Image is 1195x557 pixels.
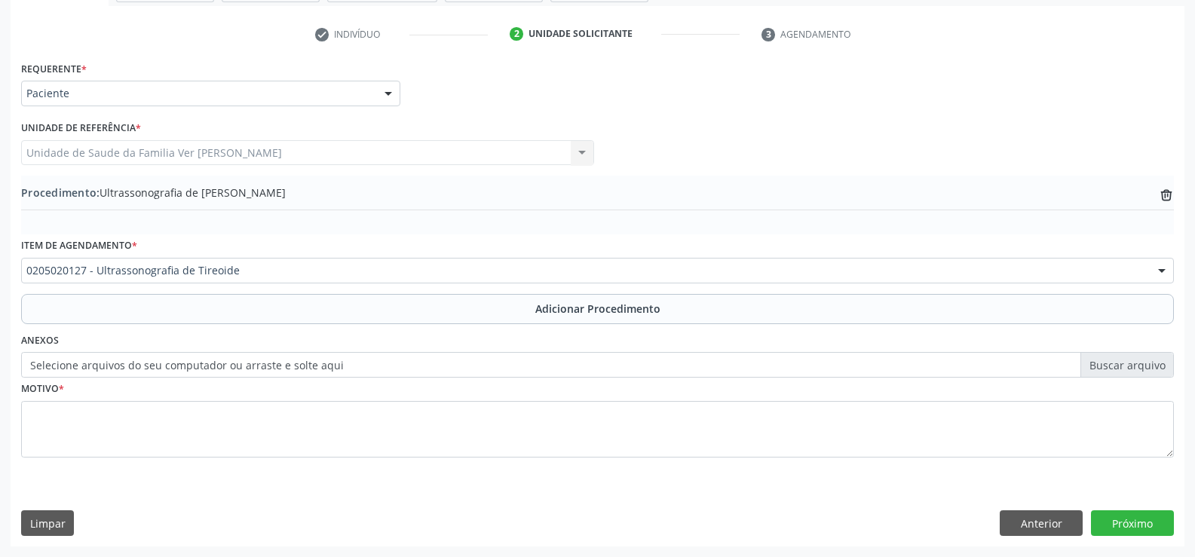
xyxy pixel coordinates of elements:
label: Anexos [21,329,59,353]
div: Unidade solicitante [529,27,633,41]
span: Adicionar Procedimento [535,301,660,317]
span: Procedimento: [21,185,100,200]
button: Próximo [1091,510,1174,536]
label: Unidade de referência [21,117,141,140]
label: Item de agendamento [21,234,137,258]
span: Ultrassonografia de [PERSON_NAME] [21,185,286,200]
span: Paciente [26,86,369,101]
label: Motivo [21,378,64,401]
button: Anterior [1000,510,1083,536]
span: 0205020127 - Ultrassonografia de Tireoide [26,263,1143,278]
button: Adicionar Procedimento [21,294,1174,324]
label: Requerente [21,57,87,81]
div: 2 [510,27,523,41]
